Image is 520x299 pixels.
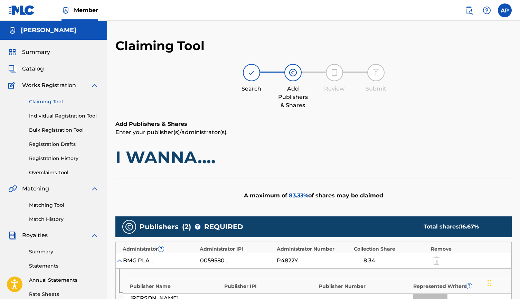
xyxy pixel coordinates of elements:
[22,231,48,240] span: Royalties
[460,223,479,230] span: 16.67 %
[140,222,179,232] span: Publishers
[91,231,99,240] img: expand
[8,5,35,15] img: MLC Logo
[182,222,191,232] span: ( 2 )
[224,283,315,290] div: Publisher IPI
[29,169,99,176] a: Overclaims Tool
[29,277,99,284] a: Annual Statements
[91,185,99,193] img: expand
[277,245,350,253] div: Administrator Number
[22,65,44,73] span: Catalog
[8,26,17,35] img: Accounts
[465,6,473,15] img: search
[8,185,17,193] img: Matching
[485,266,520,299] iframe: Chat Widget
[115,178,512,213] div: A maximum of of shares may be claimed
[354,245,427,253] div: Collection Share
[424,223,498,231] div: Total shares:
[317,85,352,93] div: Review
[115,147,512,168] h1: I WANNA....
[115,38,205,54] h2: Claiming Tool
[74,6,98,14] span: Member
[115,128,512,137] p: Enter your publisher(s)/administrator(s).
[413,283,504,290] div: Represented Writers
[8,48,17,56] img: Summary
[21,26,76,34] h5: ANDREA PISKUNOV
[29,291,99,298] a: Rate Sheets
[29,141,99,148] a: Registration Drafts
[115,120,512,128] h6: Add Publishers & Shares
[29,155,99,162] a: Registration History
[234,85,269,93] div: Search
[22,48,50,56] span: Summary
[91,81,99,90] img: expand
[195,224,200,230] span: ?
[116,257,123,264] img: expand-cell-toggle
[289,192,308,199] span: 83.33 %
[8,65,44,73] a: CatalogCatalog
[462,3,476,17] a: Public Search
[501,192,520,251] iframe: Resource Center
[29,216,99,223] a: Match History
[22,185,49,193] span: Matching
[372,68,380,77] img: step indicator icon for Submit
[8,231,17,240] img: Royalties
[29,262,99,270] a: Statements
[158,246,164,252] span: ?
[29,202,99,209] a: Matching Tool
[200,245,273,253] div: Administrator IPI
[22,81,76,90] span: Works Registration
[483,6,491,15] img: help
[498,3,512,17] div: User Menu
[62,6,70,15] img: Top Rightsholder
[29,127,99,134] a: Bulk Registration Tool
[8,65,17,73] img: Catalog
[204,222,243,232] span: REQUIRED
[319,283,410,290] div: Publisher Number
[289,68,297,77] img: step indicator icon for Add Publishers & Shares
[125,223,133,231] img: publishers
[123,245,196,253] div: Administrator
[480,3,494,17] div: Help
[276,85,310,110] div: Add Publishers & Shares
[466,283,472,289] span: ?
[29,112,99,120] a: Individual Registration Tool
[488,273,492,293] div: Drag
[8,48,50,56] a: SummarySummary
[130,283,221,290] div: Publisher Name
[8,81,17,90] img: Works Registration
[29,248,99,255] a: Summary
[330,68,339,77] img: step indicator icon for Review
[247,68,256,77] img: step indicator icon for Search
[359,85,393,93] div: Submit
[29,98,99,105] a: Claiming Tool
[431,245,504,253] div: Remove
